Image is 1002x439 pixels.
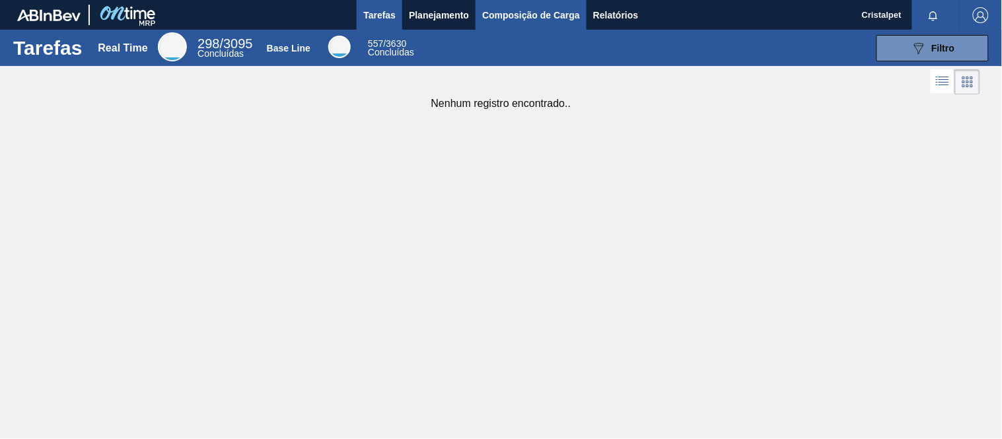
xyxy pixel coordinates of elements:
[328,36,351,58] div: Base Line
[973,7,989,23] img: Logout
[368,38,406,49] span: / 3630
[197,36,252,51] span: / 3095
[197,38,252,58] div: Real Time
[98,42,147,54] div: Real Time
[368,47,414,57] span: Concluídas
[267,43,310,53] div: Base Line
[912,6,954,24] button: Notificações
[482,7,580,23] span: Composição de Carga
[931,69,955,94] div: Visão em Lista
[197,48,244,59] span: Concluídas
[197,36,219,51] span: 298
[932,43,955,53] span: Filtro
[368,40,414,57] div: Base Line
[877,35,989,61] button: Filtro
[13,40,83,55] h1: Tarefas
[17,9,81,21] img: TNhmsLtSVTkK8tSr43FrP2fwEKptu5GPRR3wAAAABJRU5ErkJggg==
[409,7,469,23] span: Planejamento
[158,32,187,61] div: Real Time
[363,7,396,23] span: Tarefas
[368,38,383,49] span: 557
[955,69,980,94] div: Visão em Cards
[593,7,638,23] span: Relatórios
